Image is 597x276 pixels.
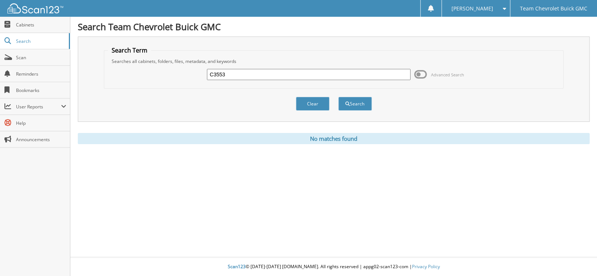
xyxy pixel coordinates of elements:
[228,263,246,270] span: Scan123
[451,6,493,11] span: [PERSON_NAME]
[560,240,597,276] iframe: Chat Widget
[70,258,597,276] div: © [DATE]-[DATE] [DOMAIN_NAME]. All rights reserved | appg02-scan123-com |
[431,72,464,77] span: Advanced Search
[16,120,66,126] span: Help
[78,133,590,144] div: No matches found
[108,46,151,54] legend: Search Term
[78,20,590,33] h1: Search Team Chevrolet Buick GMC
[7,3,63,13] img: scan123-logo-white.svg
[108,58,560,64] div: Searches all cabinets, folders, files, metadata, and keywords
[16,22,66,28] span: Cabinets
[16,54,66,61] span: Scan
[16,71,66,77] span: Reminders
[296,97,329,111] button: Clear
[16,104,61,110] span: User Reports
[16,87,66,93] span: Bookmarks
[16,38,65,44] span: Search
[16,136,66,143] span: Announcements
[338,97,372,111] button: Search
[412,263,440,270] a: Privacy Policy
[520,6,587,11] span: Team Chevrolet Buick GMC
